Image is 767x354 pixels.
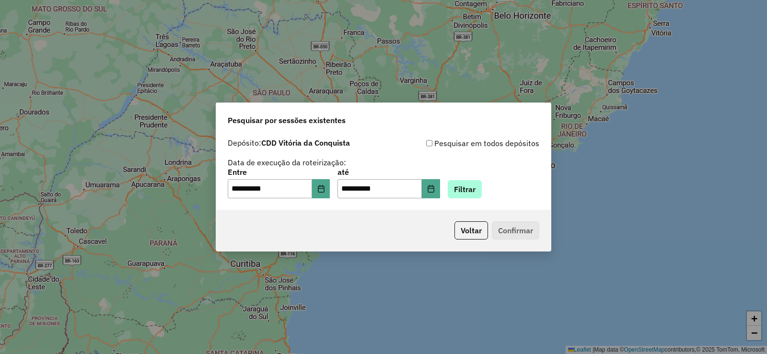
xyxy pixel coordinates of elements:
button: Filtrar [448,180,482,198]
strong: CDD Vitória da Conquista [261,138,350,148]
span: Pesquisar por sessões existentes [228,114,346,126]
div: Pesquisar em todos depósitos [383,137,539,149]
button: Choose Date [422,179,440,198]
button: Choose Date [312,179,330,198]
label: até [337,166,440,178]
label: Depósito: [228,137,350,148]
label: Entre [228,166,330,178]
button: Voltar [454,221,488,240]
label: Data de execução da roteirização: [228,157,346,168]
